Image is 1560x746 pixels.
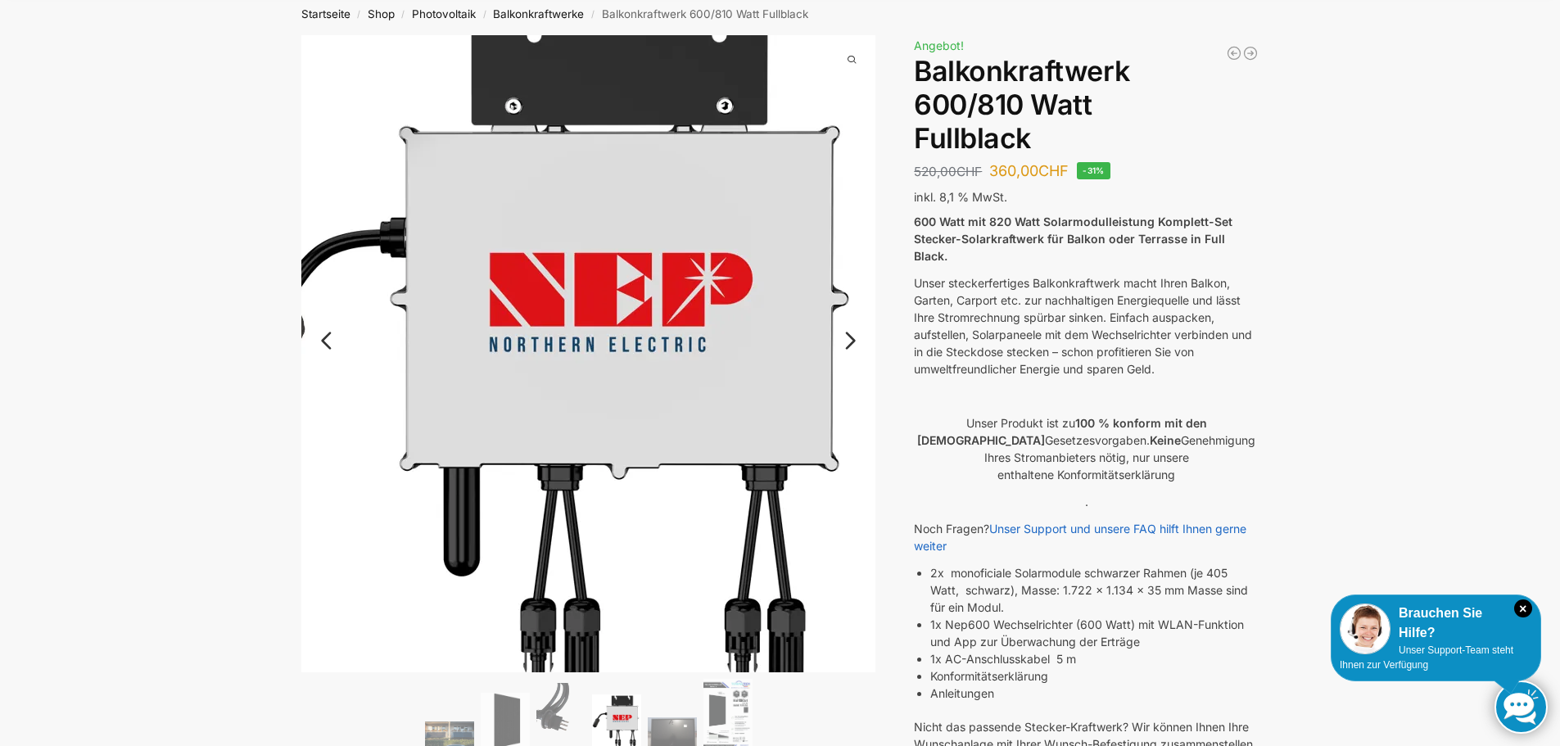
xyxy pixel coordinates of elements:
span: CHF [956,164,982,179]
li: Konformitätserklärung [930,667,1259,685]
span: / [350,8,368,21]
img: Balkonkraftwerk 600/810 Watt Fullblack 9 [875,35,1450,397]
span: / [584,8,601,21]
a: Balkonkraftwerk 445/600 Watt Bificial [1226,45,1242,61]
p: . [914,493,1259,510]
strong: Keine [1150,433,1181,447]
img: Customer service [1340,604,1390,654]
a: 890/600 Watt Solarkraftwerk + 2,7 KW Batteriespeicher Genehmigungsfrei [1242,45,1259,61]
li: 1x AC-Anschlusskabel 5 m [930,650,1259,667]
strong: 100 % konform mit den [DEMOGRAPHIC_DATA] [917,416,1207,447]
span: Angebot! [914,38,964,52]
a: Shop [368,7,395,20]
div: Brauchen Sie Hilfe? [1340,604,1532,643]
span: -31% [1077,162,1110,179]
p: Noch Fragen? [914,520,1259,554]
li: 1x Nep600 Wechselrichter (600 Watt) mit WLAN-Funktion und App zur Überwachung der Erträge [930,616,1259,650]
p: Unser steckerfertiges Balkonkraftwerk macht Ihren Balkon, Garten, Carport etc. zur nachhaltigen E... [914,274,1259,378]
span: / [476,8,493,21]
a: Unser Support und unsere FAQ hilft Ihnen gerne weiter [914,522,1246,553]
span: / [395,8,412,21]
a: Photovoltaik [412,7,476,20]
strong: 600 Watt mit 820 Watt Solarmodulleistung Komplett-Set Stecker-Solarkraftwerk für Balkon oder Terr... [914,215,1232,263]
bdi: 520,00 [914,164,982,179]
i: Schließen [1514,599,1532,617]
li: Anleitungen [930,685,1259,702]
a: Startseite [301,7,350,20]
p: Unser Produkt ist zu Gesetzesvorgaben. Genehmigung Ihres Stromanbieters nötig, nur unsere enthalt... [914,414,1259,483]
li: 2x monoficiale Solarmodule schwarzer Rahmen (je 405 Watt, schwarz), Masse: 1.722 x 1.134 x 35 mm ... [930,564,1259,616]
a: Balkonkraftwerke [493,7,584,20]
h1: Balkonkraftwerk 600/810 Watt Fullblack [914,55,1259,155]
span: CHF [1038,162,1069,179]
span: Unser Support-Team steht Ihnen zur Verfügung [1340,644,1513,671]
bdi: 360,00 [989,162,1069,179]
span: inkl. 8,1 % MwSt. [914,190,1007,204]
